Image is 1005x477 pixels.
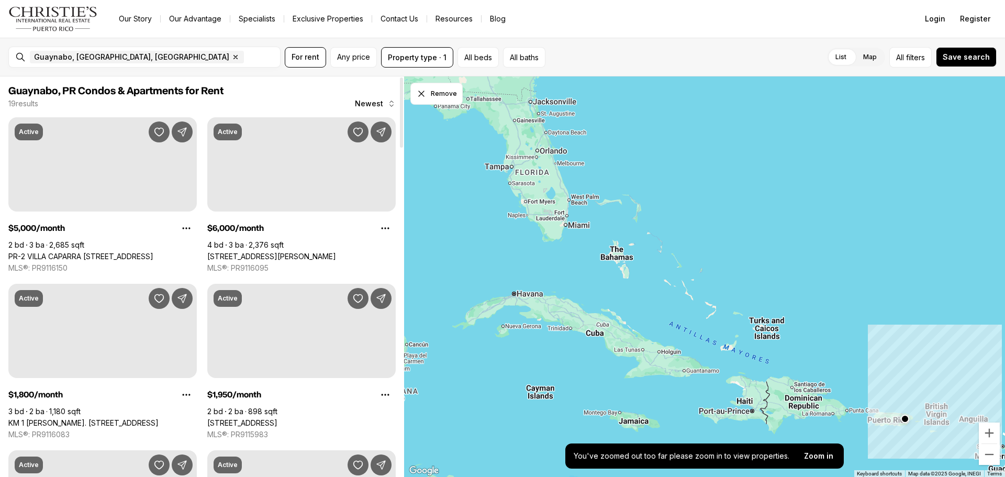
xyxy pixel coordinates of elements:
button: Property options [375,218,396,239]
button: For rent [285,47,326,68]
button: Save Property: PR-2 VILLA CAPARRA PLAZA #PH-1 [149,121,170,142]
button: Property options [375,384,396,405]
button: Share Property [371,121,392,142]
a: PR-2 VILLA CAPARRA PLAZA #PH-1, GUAYNABO PR, 00966 [8,252,153,261]
a: Our Story [110,12,160,26]
p: Active [218,461,238,469]
button: Zoom in [798,446,840,467]
button: Save Property: 1 CALLE #101 [348,288,368,309]
button: Save Property: KM 1 CARR. 837 #302 [149,288,170,309]
label: Map [855,48,885,66]
a: 1 CALLE #101, GUAYNABO PR, 00969 [207,418,277,428]
button: Save Property: CV2R+3G8 LUIS VIGOREAUX AVE #10b [348,454,368,475]
button: Allfilters [889,47,932,68]
button: Login [919,8,952,29]
p: Active [19,294,39,303]
p: 19 results [8,99,38,108]
p: Active [218,294,238,303]
a: Resources [427,12,481,26]
span: All [896,52,904,63]
a: Exclusive Properties [284,12,372,26]
button: All baths [503,47,545,68]
span: Register [960,15,990,23]
button: Register [954,8,997,29]
span: Guaynabo, PR Condos & Apartments for Rent [8,86,224,96]
label: List [827,48,855,66]
p: Active [19,461,39,469]
span: Guaynabo, [GEOGRAPHIC_DATA], [GEOGRAPHIC_DATA] [34,53,229,61]
span: Newest [355,99,383,108]
button: Save Property: 100 MARGINAL MARTINEZ NAD #O-10 [149,454,170,475]
button: Property type · 1 [381,47,453,68]
button: Share Property [172,454,193,475]
span: Any price [337,53,370,61]
button: Save search [936,47,997,67]
button: Save Property: 101 CALLE ORTEGON #1502 [348,121,368,142]
img: logo [8,6,98,31]
span: Save search [943,53,990,61]
button: All beds [457,47,499,68]
a: Our Advantage [161,12,230,26]
span: For rent [292,53,319,61]
span: Login [925,15,945,23]
a: KM 1 CARR. 837 #302, GUAYNABO PR, 00969 [8,418,159,428]
span: filters [906,52,925,63]
button: Share Property [371,288,392,309]
p: Active [19,128,39,136]
p: Zoom in [804,452,833,460]
button: Property options [176,384,197,405]
button: Share Property [371,454,392,475]
button: Property options [176,218,197,239]
button: Share Property [172,121,193,142]
p: Active [218,128,238,136]
button: Dismiss drawing [410,83,463,105]
a: Specialists [230,12,284,26]
button: Newest [349,93,402,114]
p: You've zoomed out too far please zoom in to view properties. [574,452,789,460]
button: Share Property [172,288,193,309]
a: 101 CALLE ORTEGON #1502, GUAYNABO PR, 00966 [207,252,336,261]
button: Contact Us [372,12,427,26]
button: Any price [330,47,377,68]
a: Blog [482,12,514,26]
